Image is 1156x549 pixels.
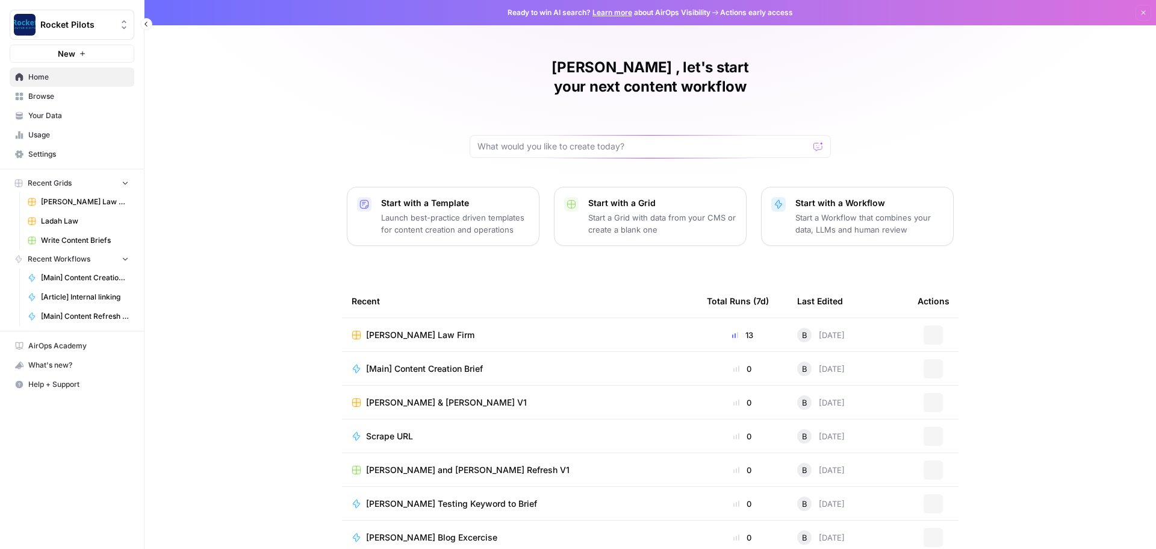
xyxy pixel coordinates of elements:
[22,231,134,250] a: Write Content Briefs
[508,7,710,18] span: Ready to win AI search? about AirOps Visibility
[28,110,129,121] span: Your Data
[797,497,845,511] div: [DATE]
[802,464,807,476] span: B
[58,48,75,60] span: New
[10,145,134,164] a: Settings
[22,192,134,212] a: [PERSON_NAME] Law Firm
[720,7,793,18] span: Actions early access
[802,329,807,341] span: B
[352,430,688,442] a: Scrape URL
[802,498,807,510] span: B
[28,340,129,351] span: AirOps Academy
[22,212,134,231] a: Ladah Law
[795,212,943,236] p: Start a Workflow that combines your data, LLMs and human review
[14,14,36,36] img: Rocket Pilots Logo
[352,464,688,476] a: [PERSON_NAME] and [PERSON_NAME] Refresh V1
[10,250,134,268] button: Recent Workflows
[352,363,688,375] a: [Main] Content Creation Brief
[588,212,736,236] p: Start a Grid with data from your CMS or create a blank one
[28,91,129,102] span: Browse
[22,307,134,326] a: [Main] Content Refresh Article
[28,178,72,189] span: Recent Grids
[802,430,807,442] span: B
[10,106,134,125] a: Your Data
[10,45,134,63] button: New
[352,329,688,341] a: [PERSON_NAME] Law Firm
[41,196,129,207] span: [PERSON_NAME] Law Firm
[707,532,778,544] div: 0
[10,125,134,145] a: Usage
[22,287,134,307] a: [Article] Internal linking
[366,397,527,409] span: [PERSON_NAME] & [PERSON_NAME] V1
[797,429,845,444] div: [DATE]
[588,197,736,209] p: Start with a Grid
[707,397,778,409] div: 0
[381,212,529,236] p: Launch best-practice driven templates for content creation and operations
[41,292,129,303] span: [Article] Internal linking
[10,67,134,87] a: Home
[28,254,90,265] span: Recent Workflows
[707,363,778,375] div: 0
[41,235,129,246] span: Write Content Briefs
[918,284,949,318] div: Actions
[802,532,807,544] span: B
[41,272,129,283] span: [Main] Content Creation Brief
[477,140,809,152] input: What would you like to create today?
[10,356,134,374] div: What's new?
[352,498,688,510] a: [PERSON_NAME] Testing Keyword to Brief
[592,8,632,17] a: Learn more
[707,430,778,442] div: 0
[797,395,845,410] div: [DATE]
[28,149,129,160] span: Settings
[797,328,845,342] div: [DATE]
[707,329,778,341] div: 13
[10,336,134,356] a: AirOps Academy
[352,532,688,544] a: [PERSON_NAME] Blog Excercise
[707,498,778,510] div: 0
[797,362,845,376] div: [DATE]
[10,174,134,192] button: Recent Grids
[352,284,688,318] div: Recent
[347,187,539,246] button: Start with a TemplateLaunch best-practice driven templates for content creation and operations
[22,268,134,287] a: [Main] Content Creation Brief
[28,130,129,140] span: Usage
[707,464,778,476] div: 0
[797,284,843,318] div: Last Edited
[366,430,413,442] span: Scrape URL
[10,10,134,40] button: Workspace: Rocket Pilots
[802,363,807,375] span: B
[366,498,537,510] span: [PERSON_NAME] Testing Keyword to Brief
[366,532,497,544] span: [PERSON_NAME] Blog Excercise
[797,463,845,477] div: [DATE]
[40,19,113,31] span: Rocket Pilots
[470,58,831,96] h1: [PERSON_NAME] , let's start your next content workflow
[366,329,474,341] span: [PERSON_NAME] Law Firm
[10,375,134,394] button: Help + Support
[366,464,570,476] span: [PERSON_NAME] and [PERSON_NAME] Refresh V1
[797,530,845,545] div: [DATE]
[795,197,943,209] p: Start with a Workflow
[41,311,129,322] span: [Main] Content Refresh Article
[802,397,807,409] span: B
[554,187,747,246] button: Start with a GridStart a Grid with data from your CMS or create a blank one
[41,216,129,227] span: Ladah Law
[381,197,529,209] p: Start with a Template
[707,284,769,318] div: Total Runs (7d)
[10,356,134,375] button: What's new?
[352,397,688,409] a: [PERSON_NAME] & [PERSON_NAME] V1
[366,363,483,375] span: [Main] Content Creation Brief
[28,72,129,83] span: Home
[761,187,954,246] button: Start with a WorkflowStart a Workflow that combines your data, LLMs and human review
[28,379,129,390] span: Help + Support
[10,87,134,106] a: Browse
